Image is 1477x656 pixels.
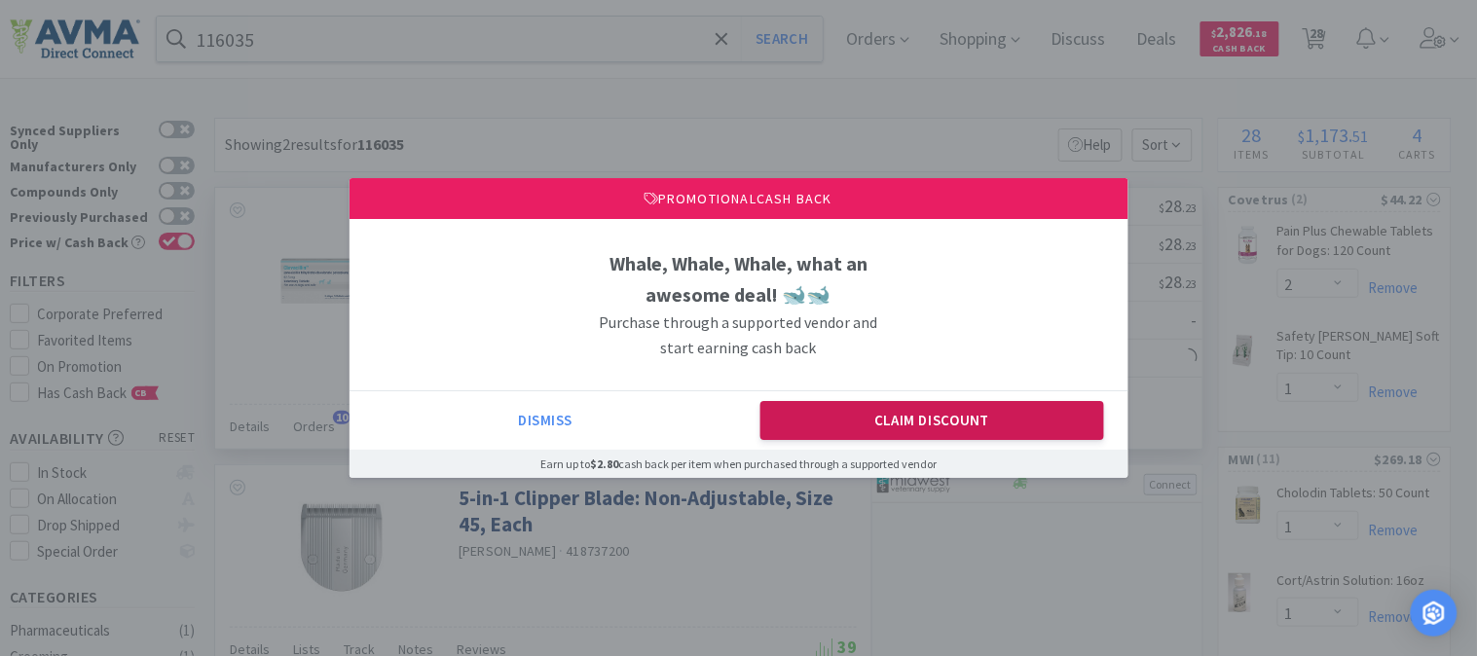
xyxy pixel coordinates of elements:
div: Earn up to cash back per item when purchased through a supported vendor [350,450,1128,478]
button: Dismiss [374,401,718,440]
div: Open Intercom Messenger [1411,590,1458,637]
span: $2.80 [590,456,618,471]
div: Promotional Cash Back [350,178,1128,219]
h3: Purchase through a supported vendor and start earning cash back [593,311,885,361]
button: Claim Discount [760,401,1104,440]
h1: Whale, Whale, Whale, what an awesome deal! 🐋🐋 [593,249,885,311]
